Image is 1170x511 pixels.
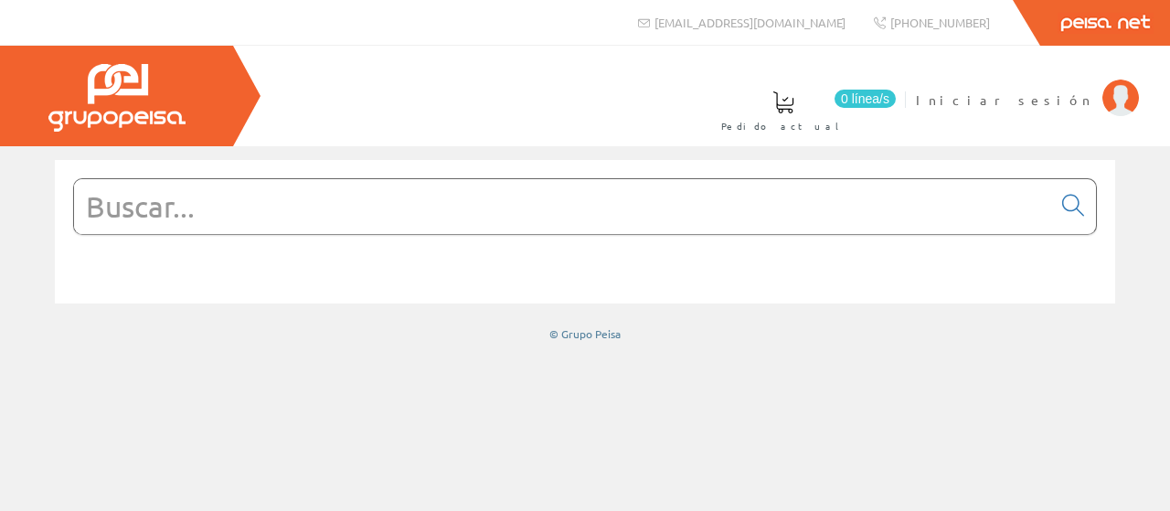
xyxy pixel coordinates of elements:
img: Grupo Peisa [48,64,186,132]
span: Iniciar sesión [916,90,1093,109]
span: [PHONE_NUMBER] [890,15,990,30]
span: Pedido actual [721,117,846,135]
div: © Grupo Peisa [55,326,1115,342]
a: Iniciar sesión [916,76,1139,93]
span: 0 línea/s [835,90,896,108]
input: Buscar... [74,179,1051,234]
span: [EMAIL_ADDRESS][DOMAIN_NAME] [654,15,846,30]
